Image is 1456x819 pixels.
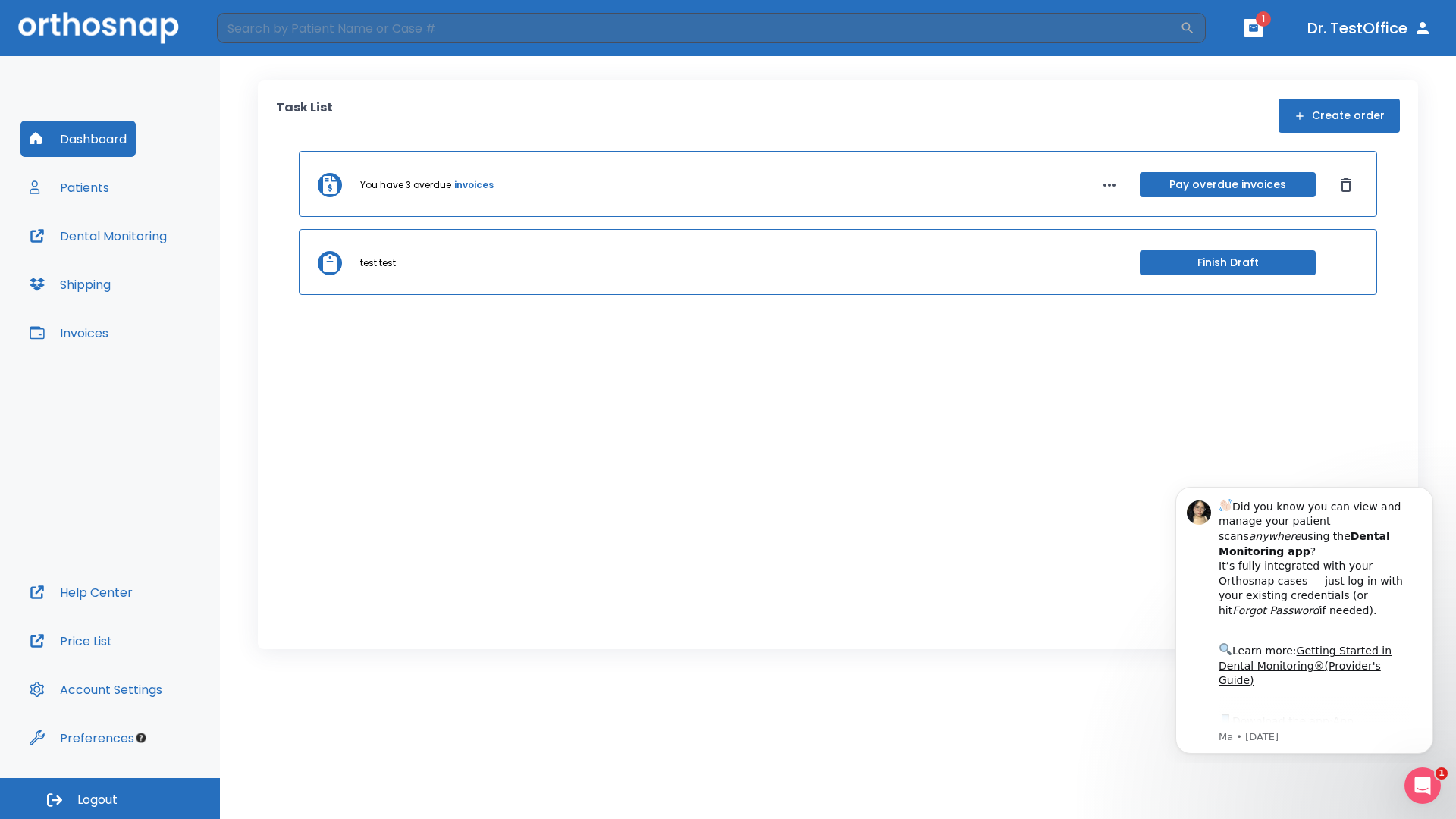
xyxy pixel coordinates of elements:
[360,256,396,270] p: test test
[1301,14,1438,42] button: Dr. TestOffice
[1279,99,1400,133] button: Create order
[66,257,257,271] p: Message from Ma, sent 5w ago
[1404,767,1441,804] iframe: Intercom live chat
[454,178,494,192] a: invoices
[66,242,201,269] a: App Store
[20,169,118,206] button: Patients
[134,731,148,745] div: Tooltip anchor
[360,178,451,192] p: You have 3 overdue
[20,623,121,659] button: Price List
[77,792,118,808] span: Logout
[20,671,171,708] button: Account Settings
[1436,767,1448,780] span: 1
[20,574,142,610] button: Help Center
[20,218,176,254] button: Dental Monitoring
[1140,250,1316,275] button: Finish Draft
[217,13,1180,43] input: Search by Patient Name or Case #
[257,24,269,36] button: Dismiss notification
[1334,173,1358,197] button: Dismiss
[20,121,136,157] button: Dashboard
[18,12,179,43] img: Orthosnap
[20,720,143,756] button: Preferences
[1256,11,1271,27] span: 1
[1140,172,1316,197] button: Pay overdue invoices
[20,315,118,351] button: Invoices
[66,238,257,315] div: Download the app: | ​ Let us know if you need help getting started!
[20,266,120,303] button: Shipping
[1153,473,1456,763] iframe: Intercom notifications message
[276,99,333,133] p: Task List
